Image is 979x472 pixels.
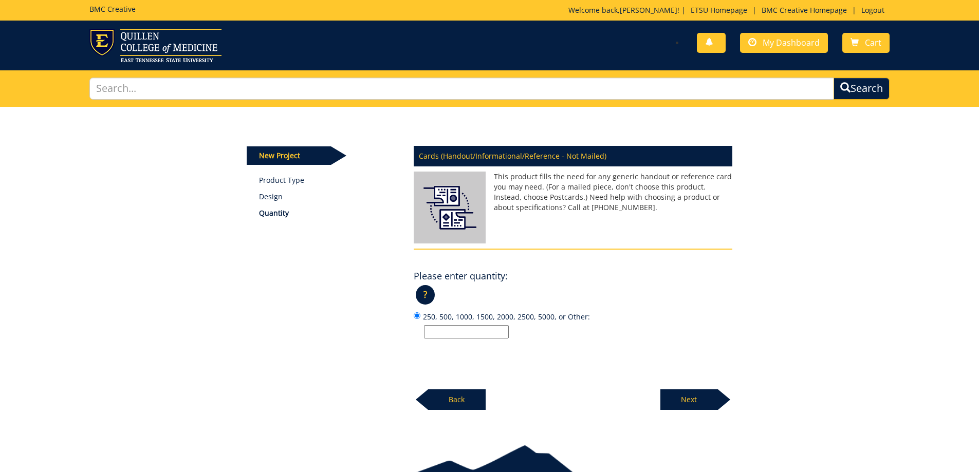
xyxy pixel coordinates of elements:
p: Welcome back, ! | | | [568,5,890,15]
p: Back [428,389,486,410]
span: My Dashboard [763,37,820,48]
span: Cart [865,37,881,48]
p: Quantity [259,208,398,218]
a: BMC Creative Homepage [756,5,852,15]
input: 250, 500, 1000, 1500, 2000, 2500, 5000, or Other: [414,312,420,319]
input: 250, 500, 1000, 1500, 2000, 2500, 5000, or Other: [424,325,509,338]
p: Design [259,192,398,202]
a: My Dashboard [740,33,828,53]
h5: BMC Creative [89,5,136,13]
p: This product fills the need for any generic handout or reference card you may need. (For a mailed... [414,172,732,213]
input: Search... [89,78,835,100]
p: New Project [247,146,331,165]
p: Cards (Handout/Informational/Reference - Not Mailed) [414,146,732,166]
img: ETSU logo [89,29,221,62]
a: Cart [842,33,890,53]
a: [PERSON_NAME] [620,5,677,15]
a: Logout [856,5,890,15]
label: 250, 500, 1000, 1500, 2000, 2500, 5000, or Other: [414,311,732,338]
a: ETSU Homepage [686,5,752,15]
p: Next [660,389,718,410]
a: Product Type [259,175,398,185]
p: ? [416,285,435,305]
button: Search [834,78,890,100]
h4: Please enter quantity: [414,271,508,281]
